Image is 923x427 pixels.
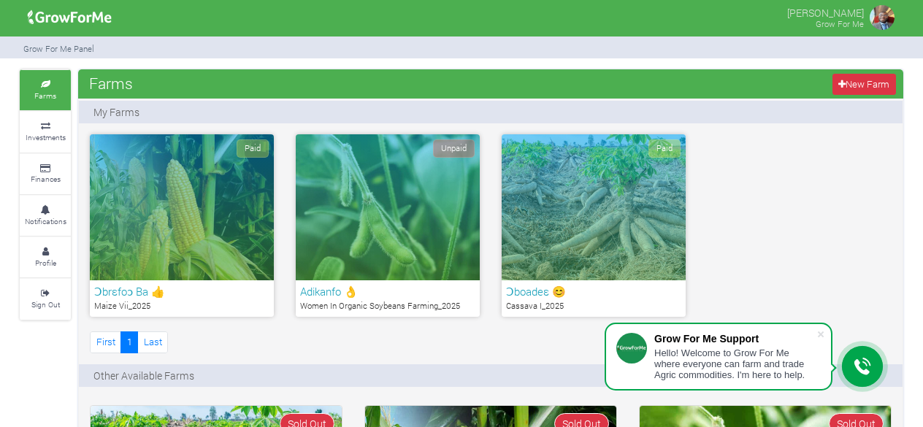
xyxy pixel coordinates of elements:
span: Unpaid [433,139,475,158]
h6: Ɔbrεfoͻ Ba 👍 [94,285,269,298]
p: Maize Vii_2025 [94,300,269,312]
p: Cassava I_2025 [506,300,681,312]
small: Profile [35,258,56,268]
a: Last [137,331,168,353]
a: Notifications [20,196,71,236]
img: growforme image [868,3,897,32]
span: Paid [648,139,681,158]
small: Finances [31,174,61,184]
small: Investments [26,132,66,142]
a: New Farm [832,74,896,95]
small: Notifications [25,216,66,226]
span: Farms [85,69,137,98]
a: Profile [20,237,71,277]
small: Sign Out [31,299,60,309]
small: Farms [34,91,56,101]
p: My Farms [93,104,139,120]
a: First [90,331,121,353]
p: Women In Organic Soybeans Farming_2025 [300,300,475,312]
div: Grow For Me Support [654,333,816,345]
div: Hello! Welcome to Grow For Me where everyone can farm and trade Agric commodities. I'm here to help. [654,347,816,380]
p: [PERSON_NAME] [787,3,864,20]
a: Paid Ɔbrεfoͻ Ba 👍 Maize Vii_2025 [90,134,274,317]
small: Grow For Me [816,18,864,29]
a: Sign Out [20,279,71,319]
small: Grow For Me Panel [23,43,94,54]
a: 1 [120,331,138,353]
a: Farms [20,70,71,110]
nav: Page Navigation [90,331,168,353]
img: growforme image [23,3,117,32]
a: Paid Ɔboadeε 😊 Cassava I_2025 [502,134,686,317]
a: Unpaid Adikanfo 👌 Women In Organic Soybeans Farming_2025 [296,134,480,317]
h6: Adikanfo 👌 [300,285,475,298]
a: Finances [20,154,71,194]
h6: Ɔboadeε 😊 [506,285,681,298]
span: Paid [237,139,269,158]
p: Other Available Farms [93,368,194,383]
a: Investments [20,112,71,152]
